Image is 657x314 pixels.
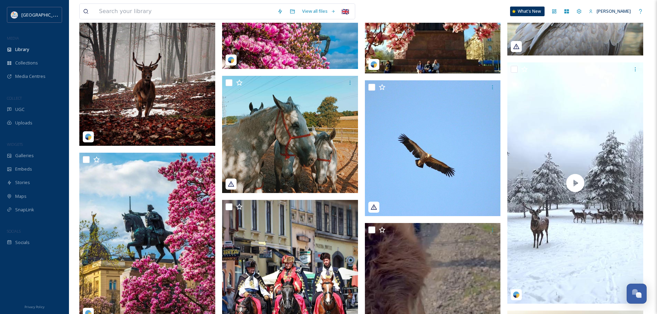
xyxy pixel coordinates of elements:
[96,4,274,19] input: Search your library
[7,95,22,101] span: COLLECT
[597,8,631,14] span: [PERSON_NAME]
[24,302,44,311] a: Privacy Policy
[15,46,29,53] span: Library
[222,76,358,193] img: croatiafulloflife_17931311303805942.jpg
[339,5,351,18] div: 🇬🇧
[15,193,27,200] span: Maps
[627,284,647,304] button: Open Chat
[370,61,377,68] img: snapsea-logo.png
[513,291,520,298] img: snapsea-logo.png
[7,36,19,41] span: MEDIA
[228,57,235,63] img: snapsea-logo.png
[507,62,643,304] img: thumbnail
[585,4,634,18] a: [PERSON_NAME]
[365,80,501,216] img: croatiafulloflife_17867928828190377.jpg
[15,166,32,172] span: Embeds
[299,4,339,18] a: View all files
[7,142,23,147] span: WIDGETS
[7,229,21,234] span: SOCIALS
[15,60,38,66] span: Collections
[85,133,92,140] img: snapsea-logo.png
[15,179,30,186] span: Stories
[15,239,30,246] span: Socials
[15,120,32,126] span: Uploads
[15,106,24,113] span: UGC
[15,73,46,80] span: Media Centres
[15,206,34,213] span: SnapLink
[11,11,18,18] img: HTZ_logo_EN.svg
[15,152,34,159] span: Galleries
[24,305,44,309] span: Privacy Policy
[510,7,545,16] a: What's New
[21,11,65,18] span: [GEOGRAPHIC_DATA]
